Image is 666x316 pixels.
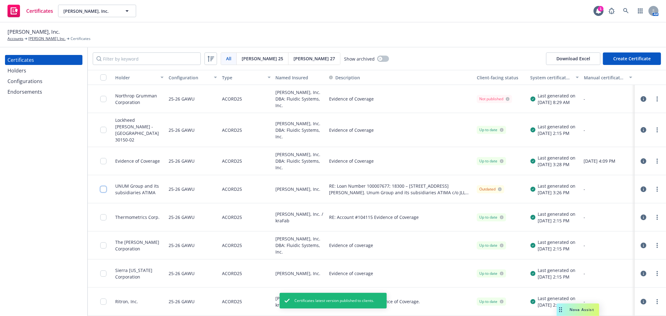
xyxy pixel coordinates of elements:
div: - [584,298,632,305]
a: more [654,214,661,221]
div: [PERSON_NAME], Inc. DBA: Fluidic Systems, Inc. [273,85,327,113]
a: Certificates [5,2,56,20]
button: System certificate last generated [528,70,581,85]
input: Toggle Row Selected [100,299,106,305]
button: Download Excel [546,52,600,65]
div: Up to date [479,215,504,220]
div: [DATE] 2:15 PM [538,130,576,136]
span: Certificates latest version published to clients. [294,298,374,304]
div: [DATE] 8:29 AM [538,99,576,106]
input: Filter by keyword [93,52,201,65]
button: Type [220,70,273,85]
div: 25-26 GAWU [169,207,195,227]
button: Named Insured [273,70,327,85]
button: Evidence of coverage [329,242,373,249]
a: Holders [5,66,82,76]
div: 25-26 GAWU [169,117,195,143]
span: Certificates [26,8,53,13]
div: Holders [7,66,26,76]
div: [DATE] 2:15 PM [538,217,576,224]
div: [DATE] 3:26 PM [538,189,576,196]
div: - [584,127,632,133]
div: The [PERSON_NAME] Corporation [115,239,164,252]
input: Toggle Row Selected [100,186,106,192]
div: Up to date [479,271,504,276]
span: Evidence of Coverage [329,127,374,133]
div: Ritron, Inc. [115,298,138,305]
div: Client-facing status [477,74,525,81]
button: Holder [113,70,166,85]
div: Type [222,74,264,81]
div: [DATE] 2:15 PM [538,245,576,252]
a: more [654,185,661,193]
span: [PERSON_NAME], Inc. [63,8,117,14]
div: [PERSON_NAME], Inc. DBA: Fluidic Systems, Inc. [273,113,327,147]
a: more [654,242,661,249]
div: Up to date [479,299,504,304]
div: Northrop Grumman Corporation [115,92,164,106]
button: Client-facing status [474,70,528,85]
div: Not published [479,96,510,102]
button: RE: Loan Number 100007677; 18300 – [STREET_ADDRESS][PERSON_NAME]. Unum Group and its subsidiaries... [329,183,472,196]
input: Toggle Row Selected [100,242,106,249]
div: [PERSON_NAME], Inc. [273,175,327,203]
div: Configuration [169,74,210,81]
button: Evidence of Coverage [329,158,374,164]
button: Evidence of Coverage [329,96,374,102]
a: more [654,126,661,134]
div: Thermometrics Corp. [115,214,160,220]
button: Manual certificate last generated [581,70,635,85]
div: Up to date [479,127,504,133]
button: Nova Assist [557,304,599,316]
div: Up to date [479,158,504,164]
a: Configurations [5,76,82,86]
button: Create Certificate [603,52,661,65]
div: 25-26 GAWU [169,151,195,171]
a: Search [620,5,632,17]
input: Toggle Row Selected [100,270,106,277]
div: [DATE] 2:15 PM [538,274,576,280]
div: 25-26 GAWU [169,89,195,109]
div: - [584,214,632,220]
div: Up to date [479,243,504,248]
div: ACORD25 [222,151,242,171]
div: Last generated on [538,92,576,99]
div: ACORD25 [222,179,242,199]
div: 1 [598,6,604,12]
div: Outdated [479,186,502,192]
div: [DATE] 3:28 PM [538,161,576,168]
button: Configuration [166,70,220,85]
div: Certificates [7,55,34,65]
a: more [654,298,661,305]
div: Configurations [7,76,42,86]
span: Show archived [344,56,375,62]
button: Description [329,74,360,81]
div: Last generated on [538,239,576,245]
span: All [226,55,231,62]
span: [PERSON_NAME] 25 [242,55,283,62]
div: UNUM Group and its subsidiaries ATIMA [115,183,164,196]
input: Toggle Row Selected [100,127,106,133]
div: ACORD25 [222,89,242,109]
div: - [584,186,632,192]
div: Named Insured [276,74,324,81]
div: Endorsements [7,87,42,97]
div: ACORD25 [222,291,242,312]
div: System certificate last generated [530,74,572,81]
div: Last generated on [538,267,576,274]
div: [PERSON_NAME], Inc. / kraFab [273,288,327,316]
span: [PERSON_NAME] 27 [294,55,335,62]
span: RE: Account #104115 Evidence of Coverage [329,214,419,220]
div: 25-26 GAWU [169,291,195,312]
a: Report a Bug [605,5,618,17]
div: Sierra [US_STATE] Corporation [115,267,164,280]
div: [PERSON_NAME], Inc. / kraFab [273,203,327,231]
div: Manual certificate last generated [584,74,625,81]
input: Toggle Row Selected [100,214,106,220]
div: ACORD25 [222,207,242,227]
